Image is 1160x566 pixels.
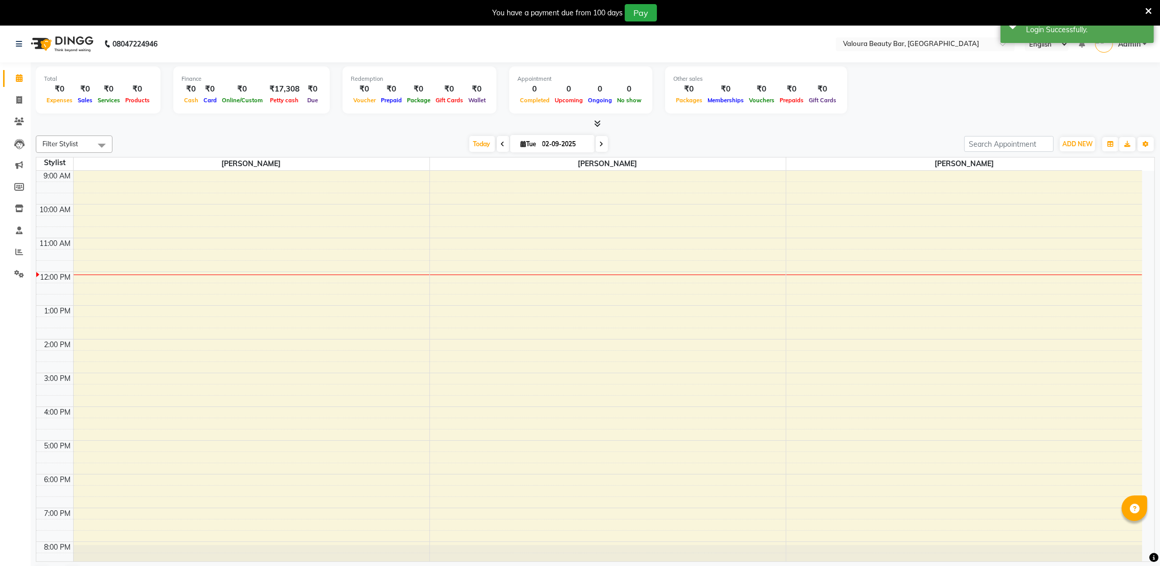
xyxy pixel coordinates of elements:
[625,4,657,21] button: Pay
[615,97,644,104] span: No show
[38,272,73,283] div: 12:00 PM
[304,83,322,95] div: ₹0
[44,83,75,95] div: ₹0
[38,205,73,215] div: 10:00 AM
[433,83,466,95] div: ₹0
[517,97,552,104] span: Completed
[112,30,157,58] b: 08047224946
[673,97,705,104] span: Packages
[42,542,73,553] div: 8:00 PM
[42,339,73,350] div: 2:00 PM
[705,83,746,95] div: ₹0
[585,83,615,95] div: 0
[806,83,839,95] div: ₹0
[42,140,78,148] span: Filter Stylist
[42,407,73,418] div: 4:00 PM
[75,83,95,95] div: ₹0
[268,97,302,104] span: Petty cash
[1095,35,1113,53] img: Admin
[305,97,321,104] span: Due
[42,373,73,384] div: 3:00 PM
[552,97,585,104] span: Upcoming
[517,75,644,83] div: Appointment
[469,136,495,152] span: Today
[518,140,539,148] span: Tue
[430,157,786,170] span: [PERSON_NAME]
[378,97,404,104] span: Prepaid
[219,97,265,104] span: Online/Custom
[433,97,466,104] span: Gift Cards
[673,75,839,83] div: Other sales
[123,97,152,104] span: Products
[44,97,75,104] span: Expenses
[615,83,644,95] div: 0
[42,441,73,451] div: 5:00 PM
[123,83,152,95] div: ₹0
[42,474,73,485] div: 6:00 PM
[181,83,201,95] div: ₹0
[786,157,1143,170] span: [PERSON_NAME]
[517,83,552,95] div: 0
[351,97,378,104] span: Voucher
[777,83,806,95] div: ₹0
[378,83,404,95] div: ₹0
[585,97,615,104] span: Ongoing
[1118,39,1141,50] span: Admin
[181,97,201,104] span: Cash
[219,83,265,95] div: ₹0
[806,97,839,104] span: Gift Cards
[201,83,219,95] div: ₹0
[95,97,123,104] span: Services
[42,171,73,182] div: 9:00 AM
[1060,137,1095,151] button: ADD NEW
[404,83,433,95] div: ₹0
[1026,25,1146,35] div: Login Successfully.
[705,97,746,104] span: Memberships
[42,508,73,519] div: 7:00 PM
[181,75,322,83] div: Finance
[265,83,304,95] div: ₹17,308
[38,238,73,249] div: 11:00 AM
[44,75,152,83] div: Total
[777,97,806,104] span: Prepaids
[42,306,73,316] div: 1:00 PM
[552,83,585,95] div: 0
[1062,140,1093,148] span: ADD NEW
[492,8,623,18] div: You have a payment due from 100 days
[201,97,219,104] span: Card
[404,97,433,104] span: Package
[466,83,488,95] div: ₹0
[673,83,705,95] div: ₹0
[36,157,73,168] div: Stylist
[746,83,777,95] div: ₹0
[539,137,590,152] input: 2025-09-02
[26,30,96,58] img: logo
[95,83,123,95] div: ₹0
[466,97,488,104] span: Wallet
[74,157,429,170] span: [PERSON_NAME]
[351,75,488,83] div: Redemption
[351,83,378,95] div: ₹0
[746,97,777,104] span: Vouchers
[964,136,1054,152] input: Search Appointment
[75,97,95,104] span: Sales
